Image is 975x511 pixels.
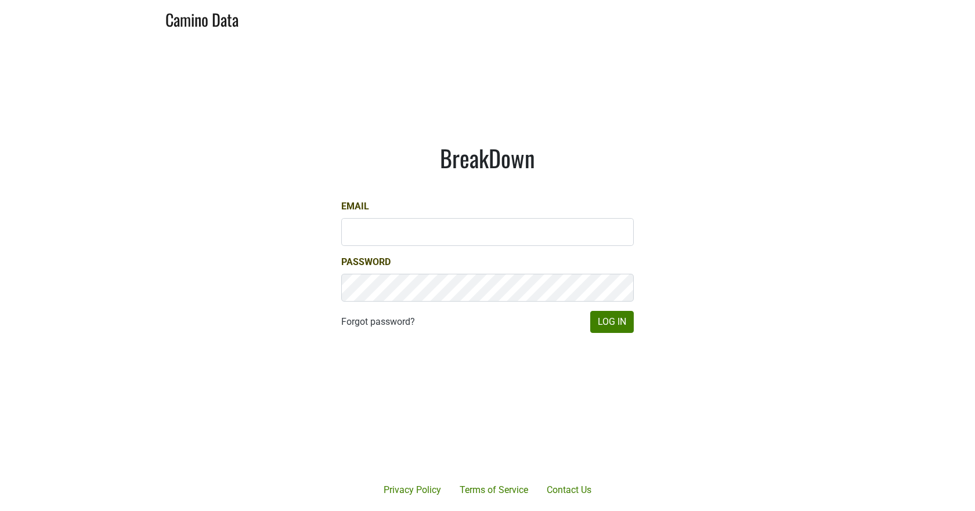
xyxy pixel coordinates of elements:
[341,255,391,269] label: Password
[341,315,415,329] a: Forgot password?
[341,144,634,172] h1: BreakDown
[165,5,239,32] a: Camino Data
[450,479,537,502] a: Terms of Service
[590,311,634,333] button: Log In
[341,200,369,213] label: Email
[374,479,450,502] a: Privacy Policy
[537,479,601,502] a: Contact Us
